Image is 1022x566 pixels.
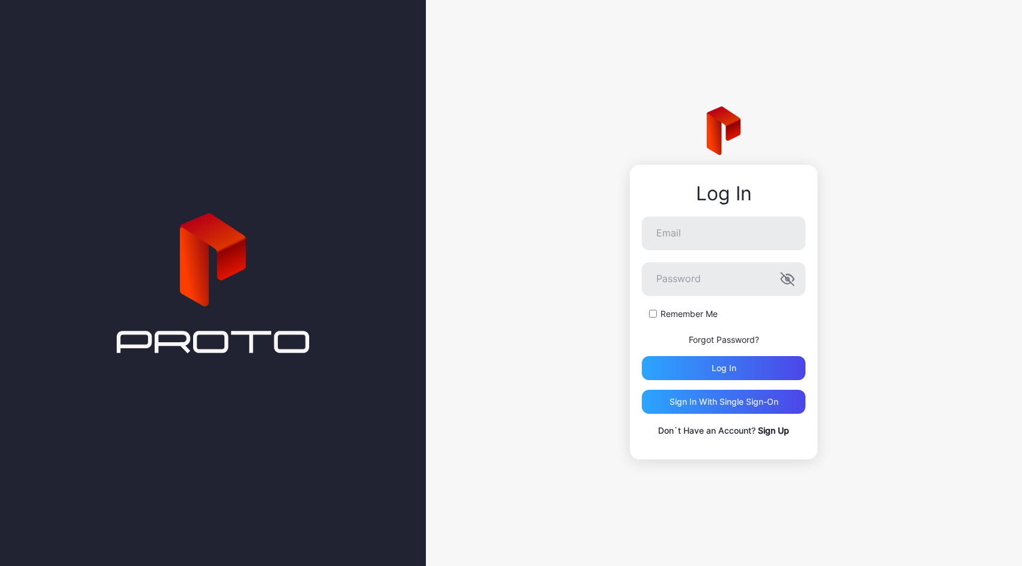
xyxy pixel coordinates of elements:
button: Password [780,272,795,286]
button: Log in [642,356,805,380]
input: Email [642,217,805,250]
p: Don`t Have an Account? [642,423,805,438]
div: Sign in With Single Sign-On [670,397,778,407]
div: Log in [712,363,736,373]
input: Password [642,262,805,296]
div: Log In [642,183,805,205]
a: Forgot Password? [689,334,759,345]
label: Remember Me [660,308,718,320]
a: Sign Up [758,425,789,435]
button: Sign in With Single Sign-On [642,390,805,414]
